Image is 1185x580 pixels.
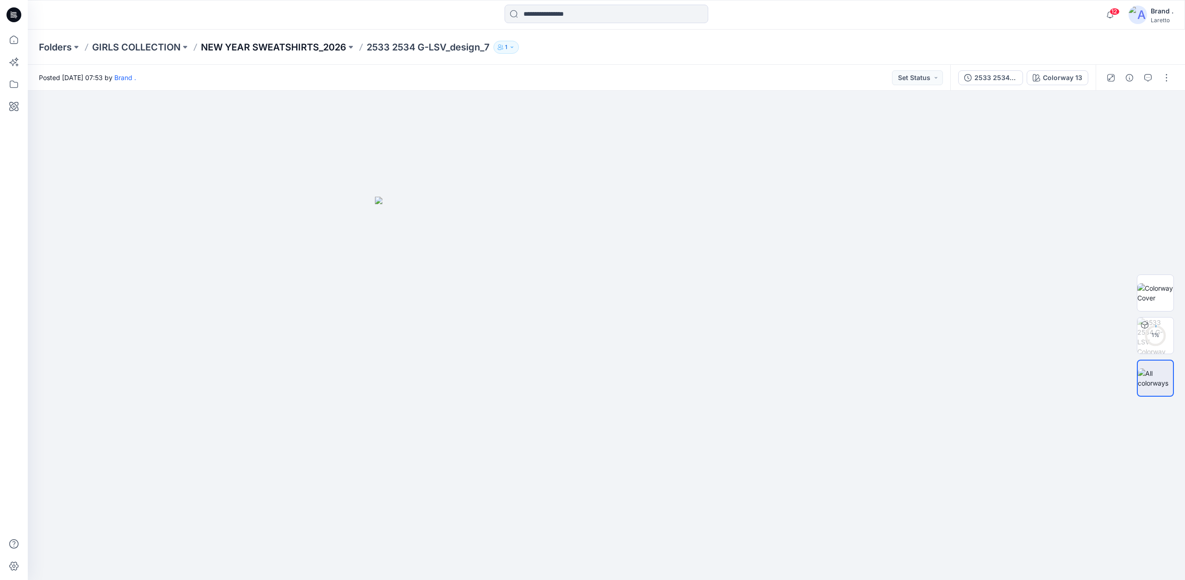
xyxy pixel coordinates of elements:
div: Laretto [1151,17,1173,24]
img: 2533 2534 G-LSV Colorway 13 [1137,318,1173,354]
div: Brand . [1151,6,1173,17]
div: 1 % [1144,331,1166,339]
img: All colorways [1138,368,1173,388]
a: GIRLS COLLECTION [92,41,181,54]
button: 2533 2534 G-LSV_design_7 [958,70,1023,85]
a: NEW YEAR SWEATSHIRTS_2026 [201,41,346,54]
p: 2533 2534 G-LSV_design_7 [367,41,490,54]
button: Colorway 13 [1027,70,1088,85]
p: 1 [505,42,507,52]
div: Colorway 13 [1043,73,1082,83]
span: 12 [1110,8,1120,15]
span: Posted [DATE] 07:53 by [39,73,136,82]
div: 2533 2534 G-LSV_design_7 [974,73,1017,83]
img: avatar [1129,6,1147,24]
img: Colorway Cover [1137,283,1173,303]
button: 1 [493,41,519,54]
button: Details [1122,70,1137,85]
a: Brand . [114,74,136,81]
a: Folders [39,41,72,54]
